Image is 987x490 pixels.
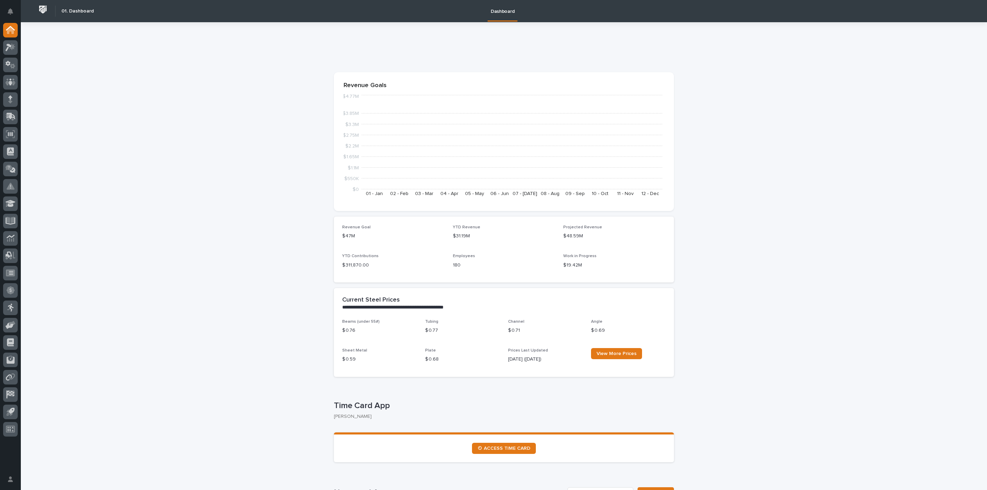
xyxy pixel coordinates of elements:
[348,166,359,170] tspan: $1.1M
[343,133,359,138] tspan: $2.75M
[563,262,666,269] p: $19.42M
[453,262,555,269] p: 180
[390,191,408,196] text: 02 - Feb
[508,356,583,363] p: [DATE] ([DATE])
[334,414,668,420] p: [PERSON_NAME]
[453,254,475,258] span: Employees
[453,225,480,229] span: YTD Revenue
[508,327,583,334] p: $ 0.71
[425,320,438,324] span: Tubing
[597,351,636,356] span: View More Prices
[617,191,634,196] text: 11 - Nov
[425,327,500,334] p: $ 0.77
[342,320,380,324] span: Beams (under 55#)
[342,296,400,304] h2: Current Steel Prices
[342,233,445,240] p: $47M
[342,262,445,269] p: $ 311,870.00
[508,320,524,324] span: Channel
[472,443,536,454] a: ⏲ ACCESS TIME CARD
[342,225,371,229] span: Revenue Goal
[591,320,602,324] span: Angle
[344,82,664,90] p: Revenue Goals
[334,401,671,411] p: Time Card App
[353,187,359,192] tspan: $0
[61,8,94,14] h2: 01. Dashboard
[440,191,458,196] text: 04 - Apr
[343,94,359,99] tspan: $4.77M
[3,4,18,19] button: Notifications
[343,111,359,116] tspan: $3.85M
[563,254,597,258] span: Work in Progress
[563,225,602,229] span: Projected Revenue
[425,348,436,353] span: Plate
[425,356,500,363] p: $ 0.68
[591,348,642,359] a: View More Prices
[36,3,49,16] img: Workspace Logo
[345,144,359,149] tspan: $2.2M
[343,155,359,160] tspan: $1.65M
[342,356,417,363] p: $ 0.59
[366,191,383,196] text: 01 - Jan
[563,233,666,240] p: $48.59M
[508,348,548,353] span: Prices Last Updated
[478,446,530,451] span: ⏲ ACCESS TIME CARD
[591,327,666,334] p: $ 0.69
[345,122,359,127] tspan: $3.3M
[465,191,484,196] text: 05 - May
[513,191,537,196] text: 07 - [DATE]
[453,233,555,240] p: $31.19M
[344,176,359,181] tspan: $550K
[641,191,659,196] text: 12 - Dec
[9,8,18,19] div: Notifications
[415,191,433,196] text: 03 - Mar
[342,327,417,334] p: $ 0.76
[592,191,608,196] text: 10 - Oct
[342,254,379,258] span: YTD Contributions
[541,191,559,196] text: 08 - Aug
[565,191,585,196] text: 09 - Sep
[490,191,509,196] text: 06 - Jun
[342,348,367,353] span: Sheet Metal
